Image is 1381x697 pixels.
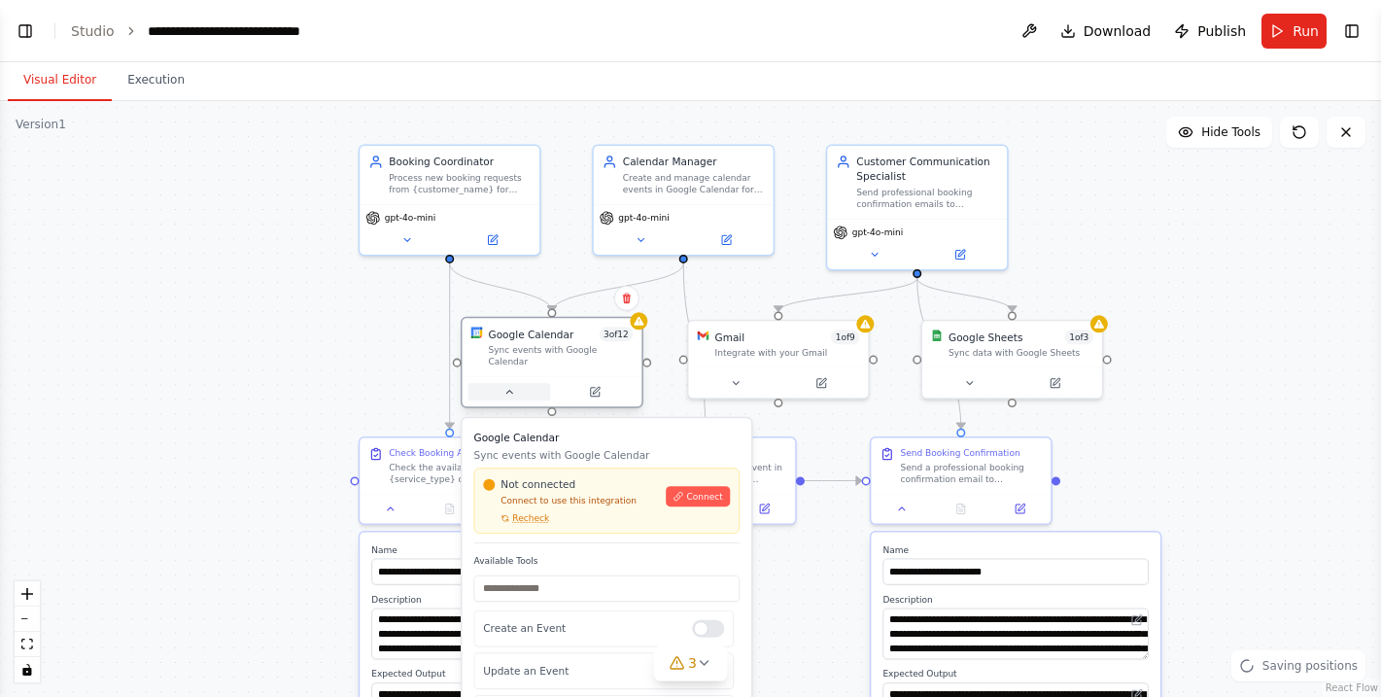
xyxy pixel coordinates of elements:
[1166,117,1272,148] button: Hide Tools
[553,383,636,401] button: Open in side panel
[826,144,1009,270] div: Customer Communication SpecialistSend professional booking confirmation emails to customers and c...
[771,278,924,312] g: Edge from 12207cb8-2cb4-4c67-812d-b3173cf10453 to ed73d824-1413-4d1f-93f3-fdf16e49fe62
[1053,14,1159,49] button: Download
[483,495,657,506] p: Connect to use this integration
[614,436,797,525] div: Create Calendar EventCreate a new calendar event in Google Calendar for the confirmed booking wit...
[1338,17,1365,45] button: Show right sidebar
[779,374,862,392] button: Open in side panel
[715,330,745,344] div: Gmail
[1065,330,1093,344] span: Number of enabled actions
[949,330,1022,344] div: Google Sheets
[419,500,481,517] button: No output available
[882,544,1149,556] label: Name
[442,263,457,429] g: Edge from 6c4640dd-1c70-4248-a181-3da1a029227f to 54142f96-981c-4ec1-8ca7-bf40b580b1b6
[592,144,775,256] div: Calendar ManagerCreate and manage calendar events in Google Calendar for confirmed bookings, ensu...
[470,327,482,338] img: Google Calendar
[687,320,870,400] div: GmailGmail1of9Integrate with your Gmail
[1084,21,1152,41] span: Download
[995,500,1046,517] button: Open in side panel
[12,17,39,45] button: Show left sidebar
[359,436,541,525] div: Check Booking AvailabilityCheck the availability for {service_type} on {requested_date} at {reque...
[931,330,943,341] img: Google Sheets
[15,581,40,682] div: React Flow controls
[900,462,1042,485] div: Send a professional booking confirmation email to {customer_email} with all the booking details i...
[666,486,730,506] button: Connect
[15,607,40,632] button: zoom out
[15,581,40,607] button: zoom in
[856,187,998,210] div: Send professional booking confirmation emails to customers and create customer records for future...
[805,473,862,488] g: Edge from f61f5fc1-5c63-427d-b9d0-f14ed5affa1c to 143f9253-810c-44ee-bb08-7987ce2a7658
[1201,124,1260,140] span: Hide Tools
[1261,14,1327,49] button: Run
[473,430,740,444] h3: Google Calendar
[15,657,40,682] button: toggle interactivity
[389,172,531,195] div: Process new booking requests from {customer_name} for {service_type} on {requested_date} at {requ...
[371,544,638,556] label: Name
[461,320,643,411] div: Google CalendarGoogle Calendar3of12Sync events with Google CalendarGoogle CalendarSync events wit...
[852,227,903,238] span: gpt-4o-mini
[71,21,366,41] nav: breadcrumb
[371,668,638,680] label: Expected Output
[623,155,765,169] div: Calendar Manager
[644,462,786,485] div: Create a new calendar event in Google Calendar for the confirmed booking with {customer_name} for...
[918,246,1001,263] button: Open in side panel
[599,327,633,341] span: Number of enabled actions
[623,172,765,195] div: Create and manage calendar events in Google Calendar for confirmed bookings, ensuring all event d...
[451,231,534,249] button: Open in side panel
[618,212,669,224] span: gpt-4o-mini
[483,664,680,679] p: Update an Event
[385,212,435,224] span: gpt-4o-mini
[882,668,1149,680] label: Expected Output
[489,344,634,367] div: Sync events with Google Calendar
[685,231,768,249] button: Open in side panel
[900,447,1019,459] div: Send Booking Confirmation
[1128,611,1146,629] button: Open in editor
[1014,374,1096,392] button: Open in side panel
[501,477,575,492] span: Not connected
[676,263,713,429] g: Edge from 42b7b143-a06e-4119-afee-69f85472f9a3 to f61f5fc1-5c63-427d-b9d0-f14ed5affa1c
[15,632,40,657] button: fit view
[930,500,992,517] button: No output available
[473,555,740,567] label: Available Tools
[870,436,1053,525] div: Send Booking ConfirmationSend a professional booking confirmation email to {customer_email} with ...
[920,320,1103,400] div: Google SheetsGoogle Sheets1of3Sync data with Google Sheets
[473,447,740,462] p: Sync events with Google Calendar
[359,144,541,256] div: Booking CoordinatorProcess new booking requests from {customer_name} for {service_type} on {reque...
[831,330,859,344] span: Number of enabled actions
[1262,658,1358,674] span: Saving positions
[389,447,504,459] div: Check Booking Availability
[1197,21,1246,41] span: Publish
[483,621,680,636] p: Create an Event
[371,594,638,606] label: Description
[1293,21,1319,41] span: Run
[489,327,574,341] div: Google Calendar
[856,155,998,184] div: Customer Communication Specialist
[910,278,968,429] g: Edge from 12207cb8-2cb4-4c67-812d-b3173cf10453 to 143f9253-810c-44ee-bb08-7987ce2a7658
[688,653,697,673] span: 3
[715,347,860,359] div: Integrate with your Gmail
[8,60,112,101] button: Visual Editor
[442,263,559,312] g: Edge from 6c4640dd-1c70-4248-a181-3da1a029227f to cf60fee8-6b6c-4da3-b909-8ac488600455
[614,286,639,311] button: Delete node
[389,462,531,485] div: Check the availability for {service_type} on {requested_date} at {requested_time} by reviewing th...
[512,512,549,524] span: Recheck
[882,594,1149,606] label: Description
[697,330,708,341] img: Gmail
[71,23,115,39] a: Studio
[910,278,1019,312] g: Edge from 12207cb8-2cb4-4c67-812d-b3173cf10453 to 9a7336a4-3215-495f-8508-8cef3584e7ff
[740,500,790,517] button: Open in side panel
[483,512,549,524] button: Recheck
[1326,682,1378,693] a: React Flow attribution
[112,60,200,101] button: Execution
[949,347,1093,359] div: Sync data with Google Sheets
[16,117,66,132] div: Version 1
[686,491,722,503] span: Connect
[1166,14,1254,49] button: Publish
[653,645,728,681] button: 3
[389,155,531,169] div: Booking Coordinator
